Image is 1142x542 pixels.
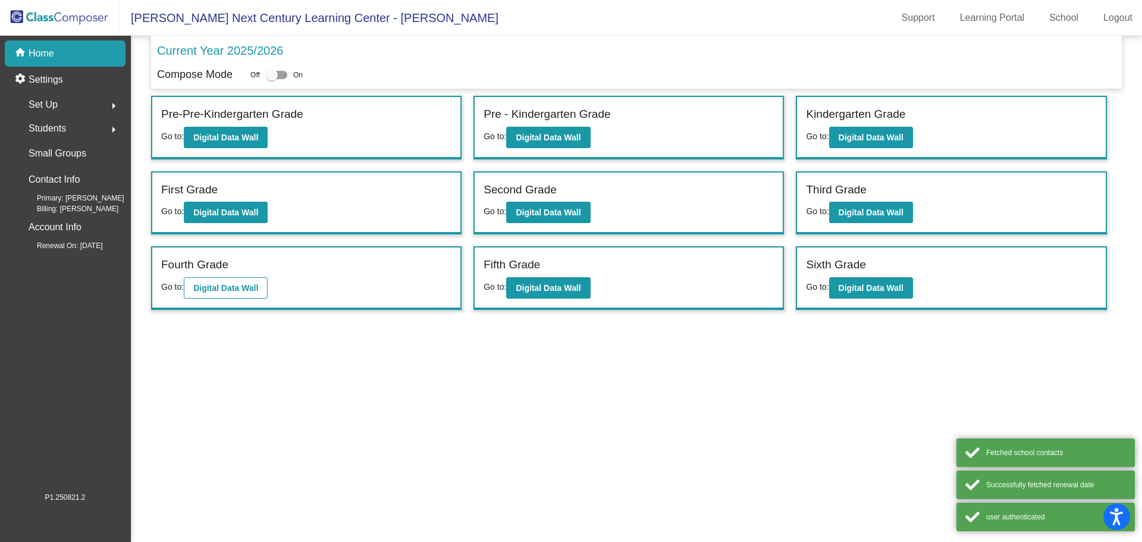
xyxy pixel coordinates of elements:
b: Digital Data Wall [839,208,903,217]
mat-icon: arrow_right [106,99,121,113]
b: Digital Data Wall [516,283,581,293]
a: Learning Portal [950,8,1034,27]
span: Billing: [PERSON_NAME] [18,203,118,214]
button: Digital Data Wall [506,127,590,148]
mat-icon: home [14,46,29,61]
div: Successfully fetched renewal date [986,480,1126,490]
a: Support [892,8,945,27]
span: Go to: [806,206,829,216]
b: Digital Data Wall [193,283,258,293]
span: Go to: [161,131,184,141]
p: Settings [29,73,63,87]
span: Renewal On: [DATE] [18,240,102,251]
a: Logout [1094,8,1142,27]
button: Digital Data Wall [184,127,268,148]
span: On [293,70,303,80]
span: Go to: [806,282,829,292]
button: Digital Data Wall [829,202,913,223]
div: user authenticated [986,512,1126,522]
span: Go to: [484,206,506,216]
b: Digital Data Wall [839,283,903,293]
p: Contact Info [29,171,80,188]
label: First Grade [161,181,218,199]
mat-icon: settings [14,73,29,87]
span: Students [29,120,66,137]
div: Fetched school contacts [986,447,1126,458]
span: [PERSON_NAME] Next Century Learning Center - [PERSON_NAME] [119,8,498,27]
b: Digital Data Wall [193,208,258,217]
p: Account Info [29,219,81,236]
label: Sixth Grade [806,256,865,274]
mat-icon: arrow_right [106,123,121,137]
span: Set Up [29,96,58,113]
span: Go to: [806,131,829,141]
a: School [1040,8,1088,27]
span: Go to: [484,282,506,292]
button: Digital Data Wall [829,277,913,299]
span: Go to: [484,131,506,141]
span: Primary: [PERSON_NAME] [18,193,124,203]
label: Second Grade [484,181,557,199]
label: Kindergarten Grade [806,106,905,123]
button: Digital Data Wall [506,277,590,299]
span: Off [250,70,260,80]
b: Digital Data Wall [193,133,258,142]
button: Digital Data Wall [829,127,913,148]
p: Home [29,46,54,61]
p: Current Year 2025/2026 [157,42,283,59]
label: Fifth Grade [484,256,540,274]
button: Digital Data Wall [184,277,268,299]
span: Go to: [161,206,184,216]
label: Third Grade [806,181,866,199]
label: Fourth Grade [161,256,228,274]
button: Digital Data Wall [184,202,268,223]
button: Digital Data Wall [506,202,590,223]
p: Small Groups [29,145,86,162]
b: Digital Data Wall [516,208,581,217]
b: Digital Data Wall [516,133,581,142]
label: Pre - Kindergarten Grade [484,106,610,123]
span: Go to: [161,282,184,292]
p: Compose Mode [157,67,233,83]
b: Digital Data Wall [839,133,903,142]
label: Pre-Pre-Kindergarten Grade [161,106,303,123]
